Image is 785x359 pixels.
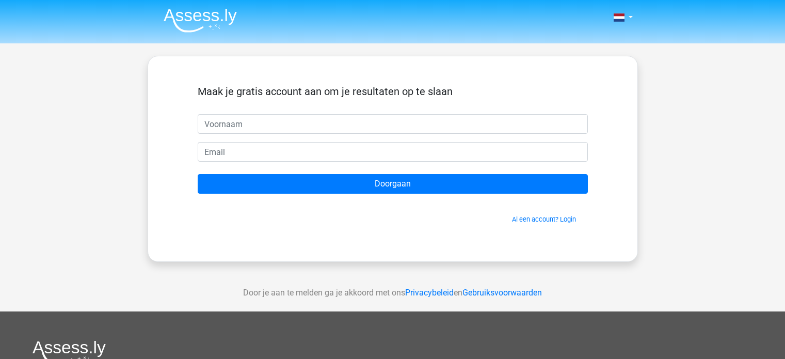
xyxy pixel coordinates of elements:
h5: Maak je gratis account aan om je resultaten op te slaan [198,85,588,98]
a: Gebruiksvoorwaarden [462,288,542,298]
input: Voornaam [198,114,588,134]
input: Doorgaan [198,174,588,194]
img: Assessly [164,8,237,33]
a: Privacybeleid [405,288,454,298]
input: Email [198,142,588,162]
a: Al een account? Login [512,215,576,223]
